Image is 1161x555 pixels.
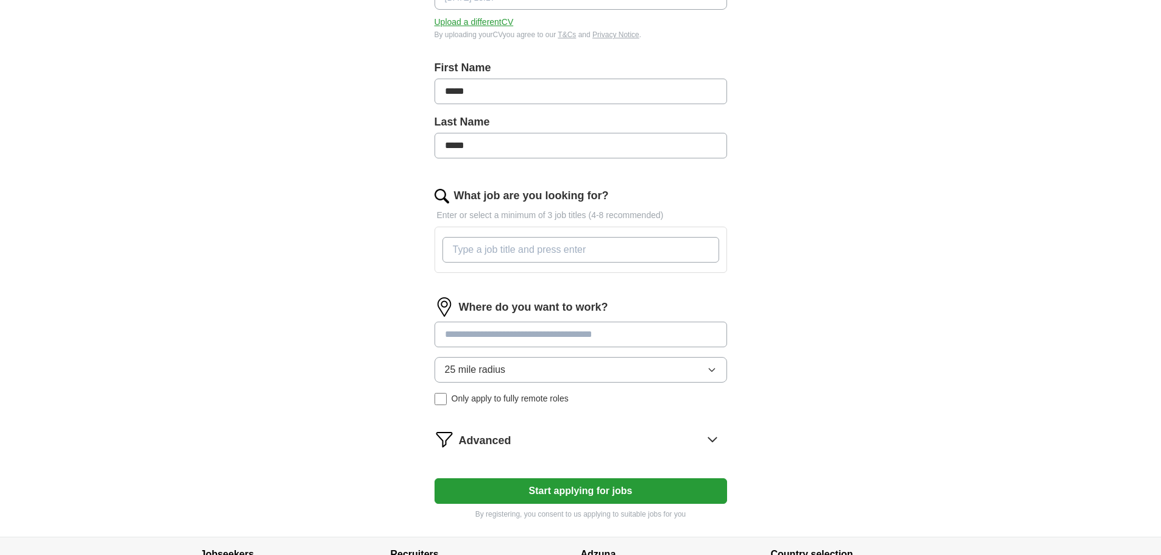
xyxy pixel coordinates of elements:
[435,60,727,76] label: First Name
[445,362,506,377] span: 25 mile radius
[435,393,447,405] input: Only apply to fully remote roles
[435,430,454,449] img: filter
[20,19,29,29] img: logo_orange.svg
[33,71,43,80] img: tab_domain_overview_orange.svg
[435,16,514,29] button: Upload a differentCV
[459,433,511,449] span: Advanced
[454,188,609,204] label: What job are you looking for?
[558,30,576,39] a: T&Cs
[46,72,109,80] div: Domain Overview
[435,29,727,40] div: By uploading your CV you agree to our and .
[435,209,727,222] p: Enter or select a minimum of 3 job titles (4-8 recommended)
[34,19,60,29] div: v 4.0.25
[435,478,727,504] button: Start applying for jobs
[435,509,727,520] p: By registering, you consent to us applying to suitable jobs for you
[459,299,608,316] label: Where do you want to work?
[121,71,131,80] img: tab_keywords_by_traffic_grey.svg
[435,297,454,317] img: location.png
[442,237,719,263] input: Type a job title and press enter
[135,72,205,80] div: Keywords by Traffic
[435,189,449,203] img: search.png
[32,32,134,41] div: Domain: [DOMAIN_NAME]
[20,32,29,41] img: website_grey.svg
[592,30,639,39] a: Privacy Notice
[452,392,569,405] span: Only apply to fully remote roles
[435,114,727,130] label: Last Name
[435,357,727,383] button: 25 mile radius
